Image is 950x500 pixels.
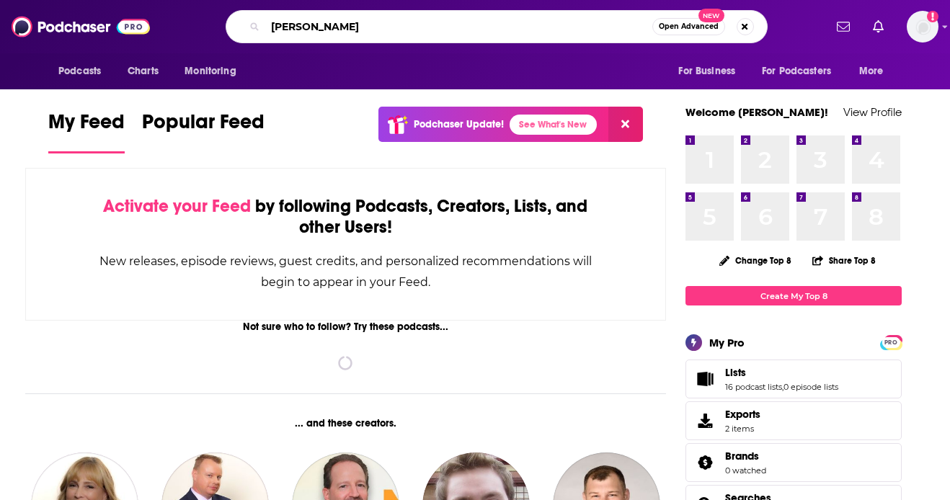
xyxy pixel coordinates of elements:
button: open menu [668,58,753,85]
span: Monitoring [185,61,236,81]
a: View Profile [843,105,902,119]
span: Activate your Feed [103,195,251,217]
button: open menu [753,58,852,85]
span: Open Advanced [659,23,719,30]
button: Show profile menu [907,11,938,43]
a: Popular Feed [142,110,265,153]
span: Logged in as CommsPodchaser [907,11,938,43]
p: Podchaser Update! [414,118,504,130]
span: Popular Feed [142,110,265,143]
img: User Profile [907,11,938,43]
input: Search podcasts, credits, & more... [265,15,652,38]
a: Exports [685,401,902,440]
span: Exports [691,411,719,431]
img: Podchaser - Follow, Share and Rate Podcasts [12,13,150,40]
a: Show notifications dropdown [867,14,889,39]
a: Charts [118,58,167,85]
button: open menu [48,58,120,85]
span: PRO [882,337,900,348]
span: New [698,9,724,22]
div: New releases, episode reviews, guest credits, and personalized recommendations will begin to appe... [98,251,593,293]
a: Brands [725,450,766,463]
span: 2 items [725,424,760,434]
svg: Add a profile image [927,11,938,22]
button: open menu [849,58,902,85]
div: Not sure who to follow? Try these podcasts... [25,321,666,333]
span: Lists [725,366,746,379]
button: open menu [174,58,254,85]
button: Share Top 8 [812,246,876,274]
div: ... and these creators. [25,417,666,429]
a: Brands [691,452,719,473]
a: Welcome [PERSON_NAME]! [685,105,828,119]
div: by following Podcasts, Creators, Lists, and other Users! [98,196,593,238]
span: For Business [678,61,735,81]
span: Exports [725,408,760,421]
a: Lists [691,369,719,389]
span: Charts [128,61,159,81]
a: PRO [882,336,900,347]
a: Show notifications dropdown [831,14,856,39]
span: Podcasts [58,61,101,81]
a: 0 watched [725,465,766,476]
button: Open AdvancedNew [652,18,725,35]
a: My Feed [48,110,125,153]
a: Lists [725,366,838,379]
button: Change Top 8 [711,251,800,269]
span: Brands [725,450,759,463]
div: Search podcasts, credits, & more... [226,10,768,43]
a: Create My Top 8 [685,286,902,305]
span: More [859,61,884,81]
span: , [782,382,783,392]
a: 16 podcast lists [725,382,782,392]
span: For Podcasters [762,61,831,81]
span: My Feed [48,110,125,143]
a: See What's New [510,115,597,135]
a: 0 episode lists [783,382,838,392]
div: My Pro [709,336,745,349]
span: Lists [685,360,902,398]
span: Brands [685,443,902,482]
